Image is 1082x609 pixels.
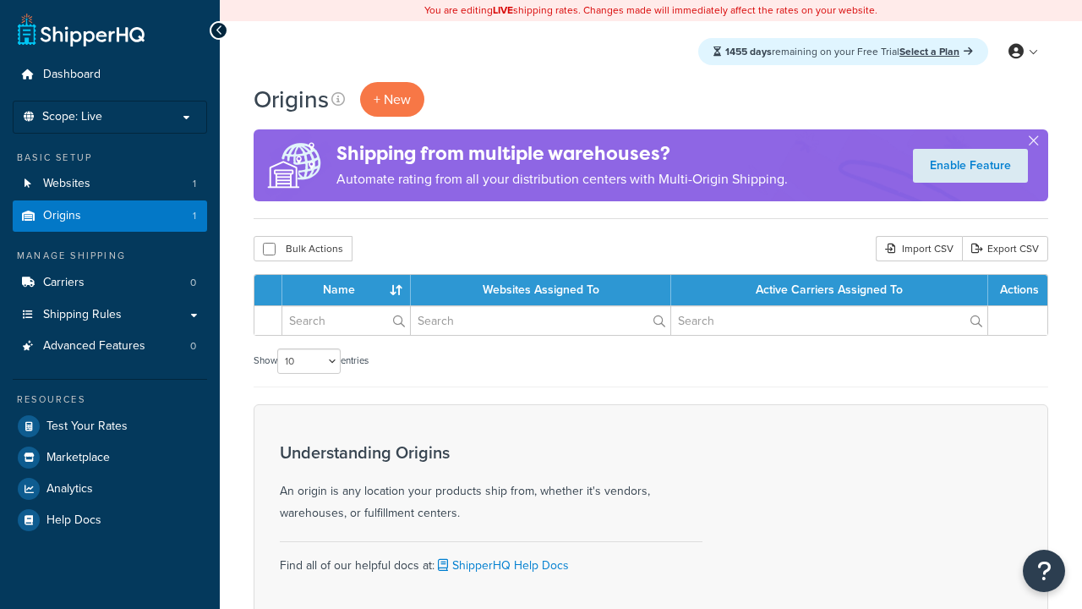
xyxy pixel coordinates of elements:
strong: 1455 days [725,44,772,59]
a: ShipperHQ Home [18,13,145,47]
h1: Origins [254,83,329,116]
h4: Shipping from multiple warehouses? [336,140,788,167]
span: Analytics [46,482,93,497]
span: 0 [190,339,196,354]
span: 1 [193,177,196,191]
span: Origins [43,209,81,223]
a: Enable Feature [913,149,1028,183]
p: Automate rating from all your distribution centers with Multi-Origin Shipping. [336,167,788,191]
span: Scope: Live [42,110,102,124]
th: Websites Assigned To [411,275,671,305]
a: Carriers 0 [13,267,207,299]
span: 0 [190,276,196,290]
h3: Understanding Origins [280,443,702,462]
b: LIVE [493,3,513,18]
a: Test Your Rates [13,411,207,442]
input: Search [671,306,987,335]
div: remaining on your Free Trial [698,38,988,65]
li: Websites [13,168,207,200]
img: ad-origins-multi-dfa493678c5a35abed25fd24b4b8a3fa3505936ce257c16c00bdefe2f3200be3.png [254,129,336,201]
div: An origin is any location your products ship from, whether it's vendors, warehouses, or fulfillme... [280,443,702,524]
li: Carriers [13,267,207,299]
th: Name [282,275,411,305]
a: Origins 1 [13,200,207,232]
a: + New [360,82,424,117]
div: Manage Shipping [13,249,207,263]
span: Help Docs [46,513,101,528]
div: Import CSV [876,236,962,261]
span: + New [374,90,411,109]
button: Open Resource Center [1023,550,1065,592]
a: ShipperHQ Help Docs [434,557,569,574]
th: Active Carriers Assigned To [671,275,988,305]
a: Help Docs [13,505,207,535]
a: Shipping Rules [13,299,207,331]
a: Analytics [13,474,207,504]
div: Basic Setup [13,151,207,165]
span: Shipping Rules [43,308,122,322]
input: Search [282,306,410,335]
li: Advanced Features [13,331,207,362]
li: Origins [13,200,207,232]
a: Marketplace [13,442,207,473]
label: Show entries [254,348,369,374]
span: Advanced Features [43,339,145,354]
a: Dashboard [13,59,207,91]
select: Showentries [277,348,341,374]
a: Select a Plan [899,44,973,59]
span: Websites [43,177,90,191]
span: Dashboard [43,68,101,82]
a: Advanced Features 0 [13,331,207,362]
span: 1 [193,209,196,223]
span: Test Your Rates [46,420,128,434]
span: Carriers [43,276,85,290]
button: Bulk Actions [254,236,352,261]
div: Resources [13,392,207,407]
th: Actions [988,275,1047,305]
input: Search [411,306,670,335]
span: Marketplace [46,451,110,465]
a: Export CSV [962,236,1048,261]
div: Find all of our helpful docs at: [280,541,702,577]
a: Websites 1 [13,168,207,200]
